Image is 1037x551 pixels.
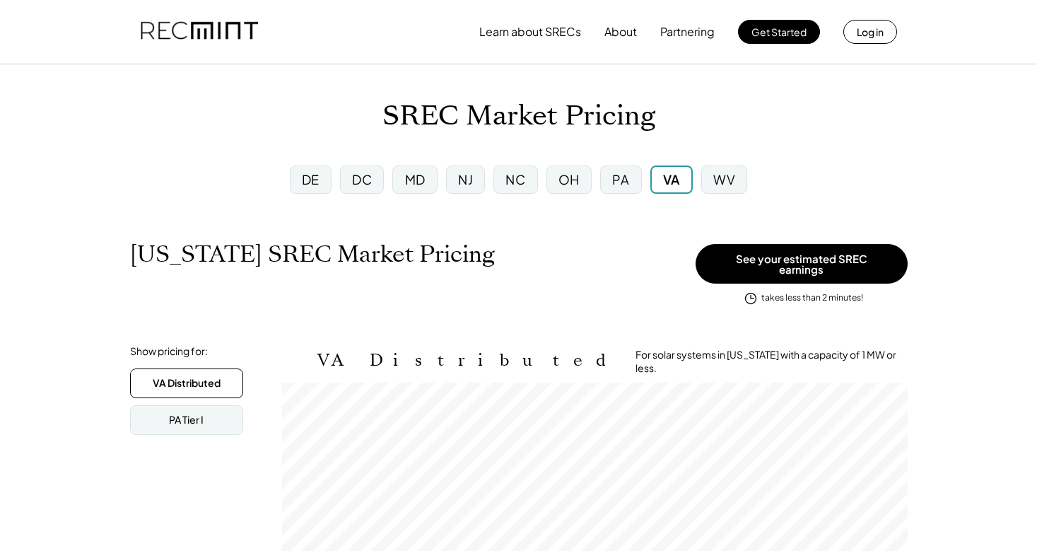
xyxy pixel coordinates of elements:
div: PA [612,170,629,188]
h1: SREC Market Pricing [382,100,655,133]
div: NC [505,170,525,188]
div: PA Tier I [169,413,204,427]
button: About [604,18,637,46]
div: OH [558,170,580,188]
div: DC [352,170,372,188]
div: VA [663,170,680,188]
button: See your estimated SREC earnings [696,244,908,284]
img: recmint-logotype%403x.png [141,8,258,56]
div: WV [713,170,735,188]
button: Learn about SRECs [479,18,581,46]
button: Get Started [738,20,820,44]
div: takes less than 2 minutes! [761,292,863,304]
div: VA Distributed [153,376,221,390]
button: Partnering [660,18,715,46]
button: Log in [843,20,897,44]
div: NJ [458,170,473,188]
div: DE [302,170,320,188]
div: For solar systems in [US_STATE] with a capacity of 1 MW or less. [635,348,908,376]
div: MD [405,170,426,188]
h2: VA Distributed [317,350,614,371]
div: Show pricing for: [130,344,208,359]
h1: [US_STATE] SREC Market Pricing [130,240,495,268]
